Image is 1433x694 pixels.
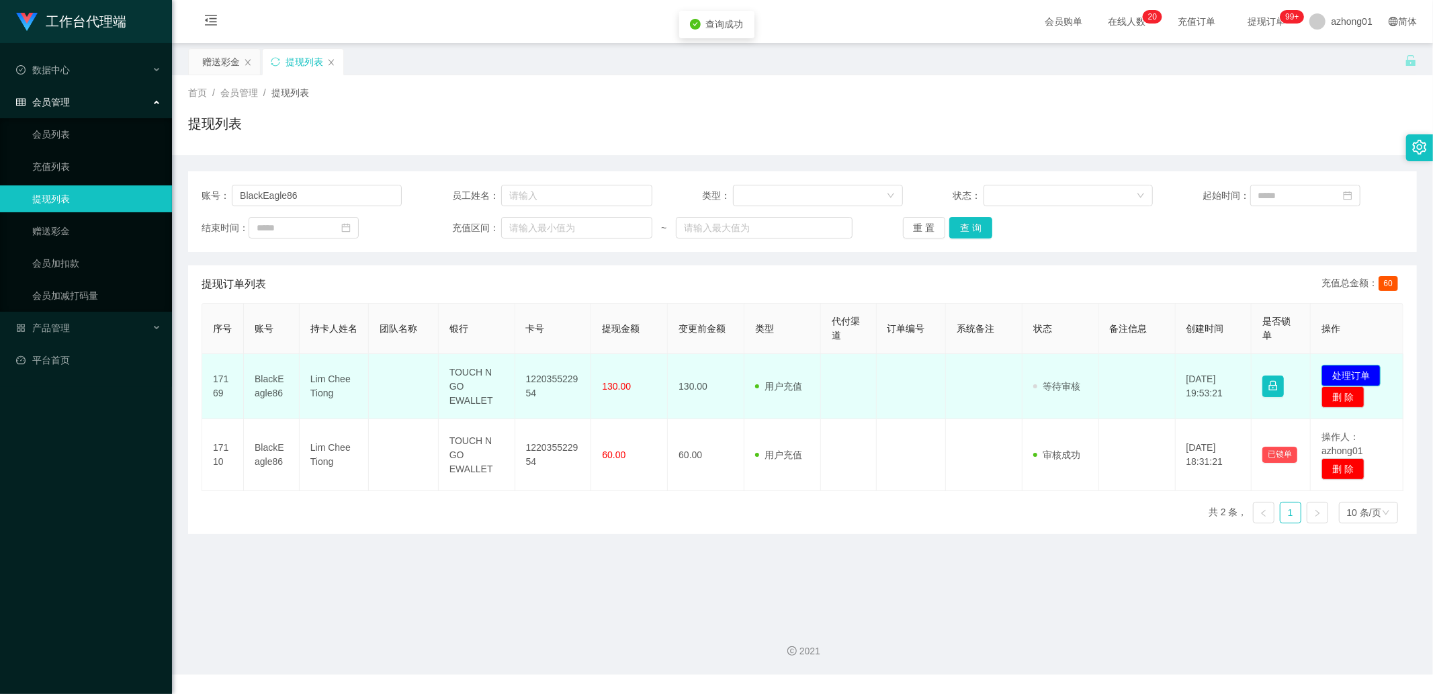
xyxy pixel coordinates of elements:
i: 图标: close [244,58,252,67]
span: 数据中心 [16,64,70,75]
p: 0 [1152,10,1157,24]
td: BlackEagle86 [244,354,300,419]
span: 用户充值 [755,449,802,460]
i: 图标: setting [1412,140,1427,155]
span: 提现订单列表 [202,276,266,292]
span: 操作人：azhong01 [1321,431,1363,456]
td: 122035522954 [515,354,592,419]
span: 在线人数 [1101,17,1152,26]
i: 图标: unlock [1405,54,1417,67]
span: 提现订单 [1241,17,1292,26]
td: [DATE] 18:31:21 [1176,419,1252,491]
span: 首页 [188,87,207,98]
span: 状态 [1033,323,1052,334]
input: 请输入 [232,185,402,206]
input: 请输入最小值为 [501,217,652,238]
button: 查 询 [949,217,992,238]
sup: 969 [1280,10,1304,24]
div: 提现列表 [286,49,323,75]
i: 图标: right [1313,509,1321,517]
span: 130.00 [602,381,631,392]
li: 上一页 [1253,502,1274,523]
td: 130.00 [668,354,744,419]
span: 变更前金额 [679,323,726,334]
a: 图标: dashboard平台首页 [16,347,161,374]
span: 充值区间： [452,221,501,235]
div: 2021 [183,644,1422,658]
span: 系统备注 [957,323,994,334]
i: 图标: sync [271,57,280,67]
span: / [212,87,215,98]
span: 备注信息 [1110,323,1147,334]
i: 图标: down [1137,191,1145,201]
td: 122035522954 [515,419,592,491]
button: 删 除 [1321,386,1364,408]
a: 充值列表 [32,153,161,180]
span: 起始时间： [1203,189,1250,203]
span: 卡号 [526,323,545,334]
li: 下一页 [1307,502,1328,523]
span: 产品管理 [16,322,70,333]
p: 2 [1148,10,1153,24]
span: 代付渠道 [832,316,860,341]
span: 员工姓名： [452,189,501,203]
i: 图标: down [887,191,895,201]
span: 状态： [953,189,984,203]
i: icon: check-circle [690,19,701,30]
i: 图标: down [1382,509,1390,518]
i: 图标: check-circle-o [16,65,26,75]
td: [DATE] 19:53:21 [1176,354,1252,419]
li: 共 2 条， [1209,502,1248,523]
td: TOUCH N GO EWALLET [439,354,515,419]
i: 图标: left [1260,509,1268,517]
i: 图标: calendar [341,223,351,232]
i: 图标: global [1389,17,1398,26]
i: 图标: menu-fold [188,1,234,44]
span: 结束时间： [202,221,249,235]
a: 会员加扣款 [32,250,161,277]
a: 会员加减打码量 [32,282,161,309]
span: 查询成功 [706,19,744,30]
span: 提现金额 [602,323,640,334]
td: 60.00 [668,419,744,491]
h1: 提现列表 [188,114,242,134]
i: 图标: calendar [1343,191,1352,200]
i: 图标: appstore-o [16,323,26,333]
span: 持卡人姓名 [310,323,357,334]
a: 提现列表 [32,185,161,212]
td: 17110 [202,419,244,491]
span: 操作 [1321,323,1340,334]
button: 重 置 [903,217,946,238]
span: / [263,87,266,98]
span: 等待审核 [1033,381,1080,392]
span: 用户充值 [755,381,802,392]
td: Lim Chee Tiong [300,419,369,491]
input: 请输入 [501,185,652,206]
td: Lim Chee Tiong [300,354,369,419]
span: 团队名称 [380,323,417,334]
sup: 20 [1143,10,1162,24]
td: TOUCH N GO EWALLET [439,419,515,491]
button: 删 除 [1321,458,1364,480]
i: 图标: table [16,97,26,107]
td: BlackEagle86 [244,419,300,491]
span: 充值订单 [1171,17,1222,26]
span: 订单编号 [887,323,925,334]
span: 创建时间 [1186,323,1224,334]
i: 图标: close [327,58,335,67]
div: 10 条/页 [1347,503,1381,523]
a: 1 [1280,503,1301,523]
span: 提现列表 [271,87,309,98]
span: 会员管理 [220,87,258,98]
button: 处理订单 [1321,365,1381,386]
span: 类型： [702,189,733,203]
td: 17169 [202,354,244,419]
span: ~ [652,221,676,235]
span: 账号： [202,189,232,203]
img: logo.9652507e.png [16,13,38,32]
i: 图标: copyright [787,646,797,656]
button: 已锁单 [1262,447,1297,463]
button: 图标: lock [1262,376,1284,397]
a: 会员列表 [32,121,161,148]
